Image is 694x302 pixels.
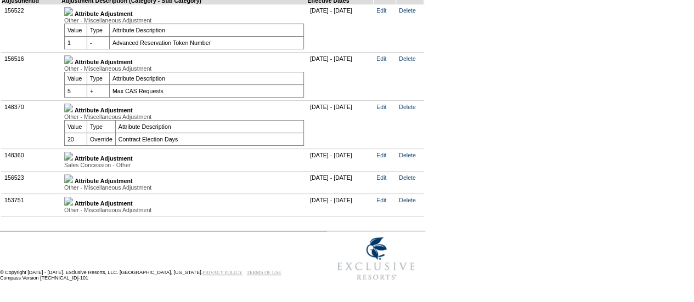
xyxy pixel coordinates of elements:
[115,133,303,145] td: Contract Election Days
[64,65,304,72] div: Other - Miscellaneous Adjustment
[64,104,73,112] img: b_minus.gif
[64,162,304,168] div: Sales Concession - Other
[399,152,416,158] a: Delete
[64,7,73,16] img: b_minus.gif
[247,270,281,275] a: TERMS OF USE
[75,10,133,17] b: Attribute Adjustment
[87,36,109,49] td: -
[307,149,374,171] td: [DATE] - [DATE]
[87,72,109,84] td: Type
[376,152,386,158] a: Edit
[75,155,133,162] b: Attribute Adjustment
[2,4,61,52] td: 156522
[64,17,304,24] div: Other - Miscellaneous Adjustment
[376,7,386,14] a: Edit
[307,193,374,216] td: [DATE] - [DATE]
[2,193,61,216] td: 153751
[87,24,109,36] td: Type
[64,72,87,84] td: Value
[307,52,374,100] td: [DATE] - [DATE]
[2,100,61,149] td: 148370
[109,84,303,97] td: Max CAS Requests
[327,231,425,286] img: Exclusive Resorts
[376,55,386,62] a: Edit
[64,84,87,97] td: 5
[399,174,416,181] a: Delete
[75,178,133,184] b: Attribute Adjustment
[87,133,115,145] td: Override
[376,104,386,110] a: Edit
[64,152,73,161] img: b_plus.gif
[75,107,133,113] b: Attribute Adjustment
[376,174,386,181] a: Edit
[64,197,73,206] img: b_plus.gif
[64,184,304,191] div: Other - Miscellaneous Adjustment
[64,36,87,49] td: 1
[64,55,73,64] img: b_minus.gif
[399,104,416,110] a: Delete
[75,200,133,207] b: Attribute Adjustment
[399,55,416,62] a: Delete
[87,120,115,133] td: Type
[64,207,304,213] div: Other - Miscellaneous Adjustment
[64,133,87,145] td: 20
[64,24,87,36] td: Value
[115,120,303,133] td: Attribute Description
[87,84,109,97] td: +
[109,72,303,84] td: Attribute Description
[307,4,374,52] td: [DATE] - [DATE]
[64,120,87,133] td: Value
[64,113,304,120] div: Other - Miscellaneous Adjustment
[376,197,386,203] a: Edit
[202,270,242,275] a: PRIVACY POLICY
[2,171,61,193] td: 156523
[109,24,303,36] td: Attribute Description
[75,59,133,65] b: Attribute Adjustment
[307,171,374,193] td: [DATE] - [DATE]
[399,7,416,14] a: Delete
[64,174,73,183] img: b_plus.gif
[307,100,374,149] td: [DATE] - [DATE]
[399,197,416,203] a: Delete
[109,36,303,49] td: Advanced Reservation Token Number
[2,149,61,171] td: 148360
[2,52,61,100] td: 156516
